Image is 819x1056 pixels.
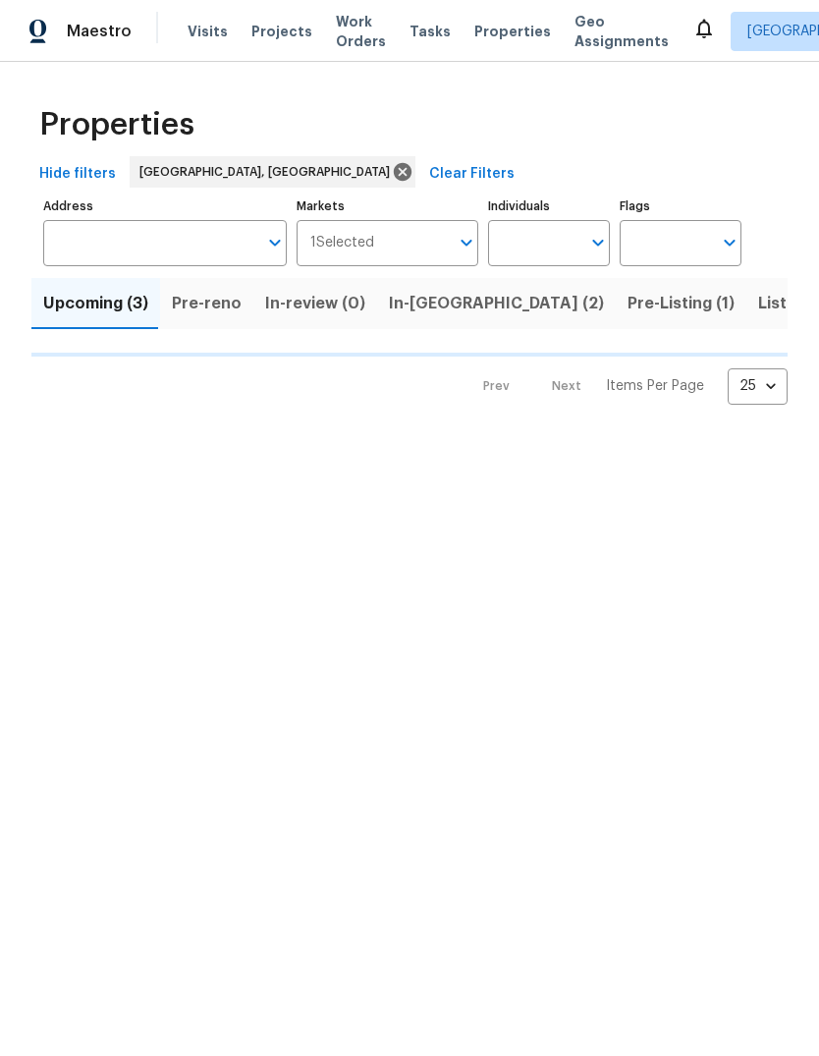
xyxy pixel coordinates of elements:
span: Geo Assignments [574,12,669,51]
span: Maestro [67,22,132,41]
span: Clear Filters [429,162,515,187]
span: Properties [474,22,551,41]
span: Projects [251,22,312,41]
span: 1 Selected [310,235,374,251]
button: Clear Filters [421,156,522,193]
span: Work Orders [336,12,386,51]
span: In-review (0) [265,290,365,317]
span: [GEOGRAPHIC_DATA], [GEOGRAPHIC_DATA] [139,162,398,182]
label: Address [43,200,287,212]
button: Open [584,229,612,256]
span: In-[GEOGRAPHIC_DATA] (2) [389,290,604,317]
span: Pre-reno [172,290,242,317]
label: Markets [297,200,479,212]
span: Upcoming (3) [43,290,148,317]
label: Individuals [488,200,610,212]
label: Flags [620,200,741,212]
div: [GEOGRAPHIC_DATA], [GEOGRAPHIC_DATA] [130,156,415,188]
span: Properties [39,115,194,135]
button: Open [261,229,289,256]
div: 25 [728,361,788,412]
nav: Pagination Navigation [464,368,788,405]
span: Hide filters [39,162,116,187]
p: Items Per Page [606,376,704,396]
button: Open [716,229,743,256]
button: Hide filters [31,156,124,193]
span: Pre-Listing (1) [628,290,735,317]
button: Open [453,229,480,256]
span: Visits [188,22,228,41]
span: Tasks [409,25,451,38]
